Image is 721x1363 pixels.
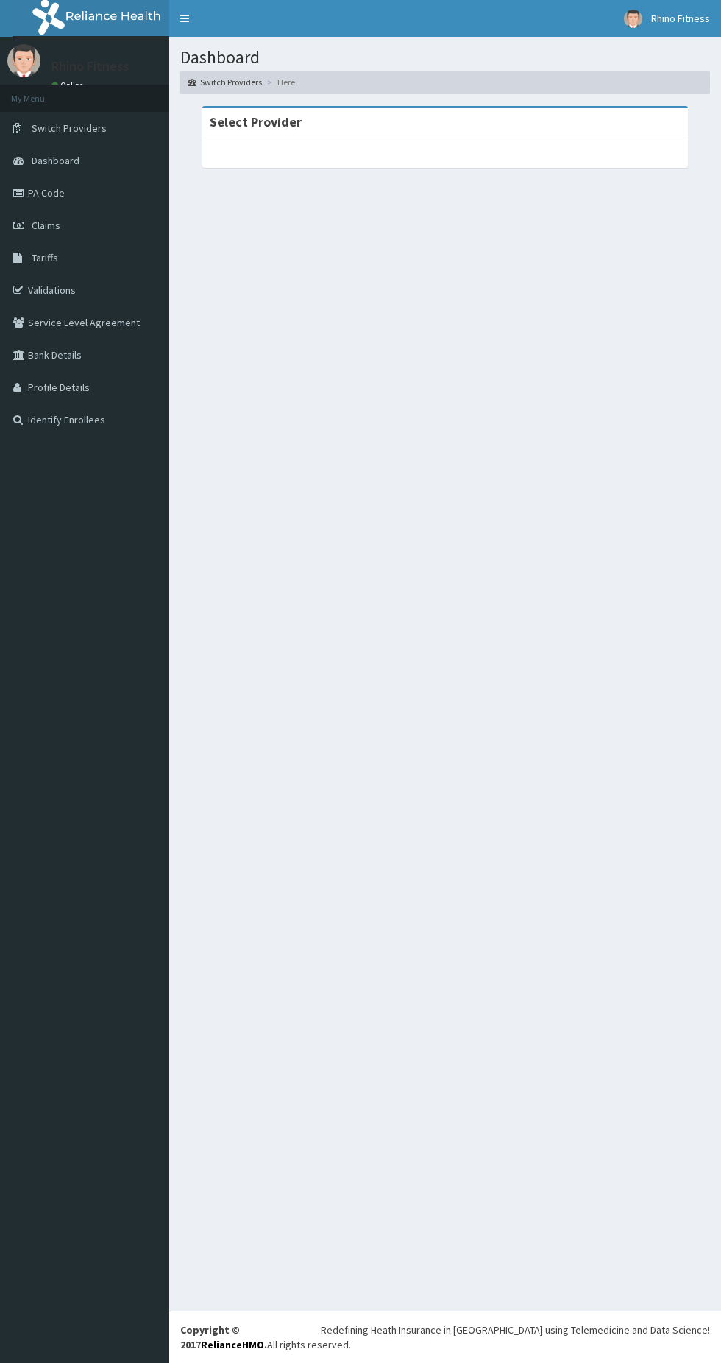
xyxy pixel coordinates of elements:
[210,113,302,130] strong: Select Provider
[651,12,710,25] span: Rhino Fitness
[201,1338,264,1351] a: RelianceHMO
[51,60,129,73] p: Rhino Fitness
[32,154,79,167] span: Dashboard
[188,76,262,88] a: Switch Providers
[263,76,295,88] li: Here
[32,121,107,135] span: Switch Providers
[7,44,40,77] img: User Image
[624,10,642,28] img: User Image
[32,251,58,264] span: Tariffs
[180,48,710,67] h1: Dashboard
[180,1323,267,1351] strong: Copyright © 2017 .
[321,1323,710,1337] div: Redefining Heath Insurance in [GEOGRAPHIC_DATA] using Telemedicine and Data Science!
[51,80,87,91] a: Online
[32,219,60,232] span: Claims
[169,1311,721,1363] footer: All rights reserved.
